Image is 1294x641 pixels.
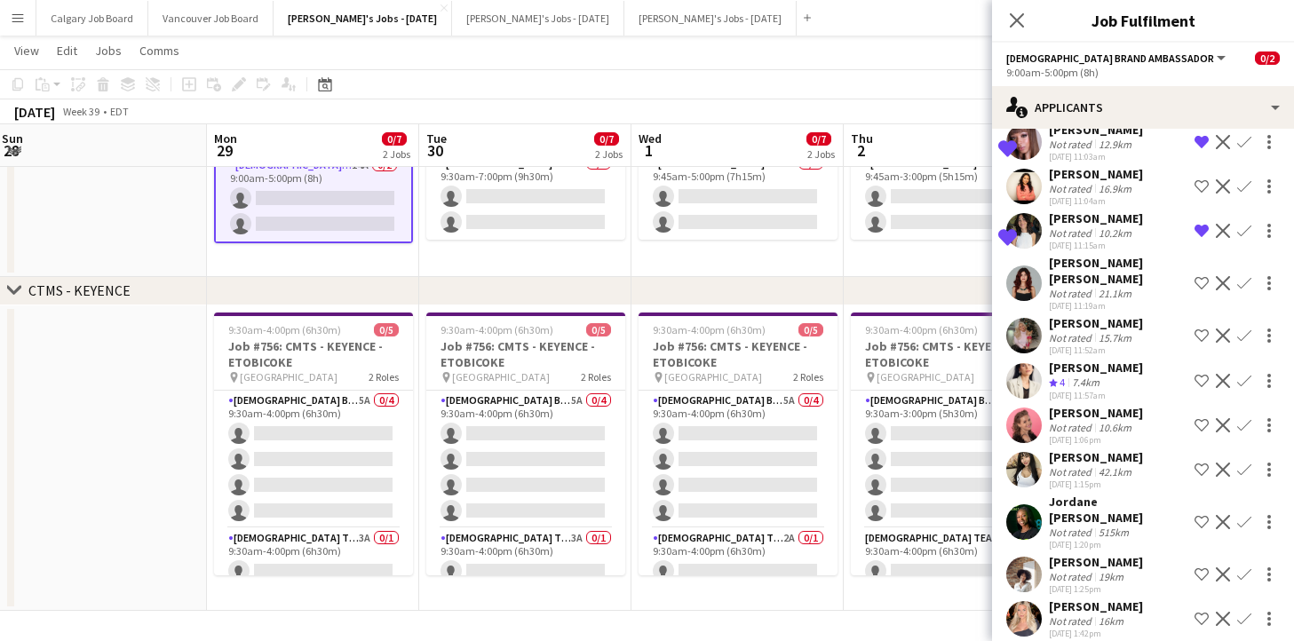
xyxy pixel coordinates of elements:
div: [DATE] [14,103,55,121]
button: [PERSON_NAME]'s Jobs - [DATE] [624,1,797,36]
div: [PERSON_NAME] [1049,449,1143,465]
span: 0/7 [594,132,619,146]
button: [PERSON_NAME]'s Jobs - [DATE] [452,1,624,36]
app-job-card: 9:30am-4:00pm (6h30m)0/5Job #756: CMTS - KEYENCE - ETOBICOKE [GEOGRAPHIC_DATA]2 Roles[DEMOGRAPHIC... [426,313,625,575]
span: 9:30am-4:00pm (6h30m) [865,323,978,336]
app-card-role: [DEMOGRAPHIC_DATA] Brand Ambassador10A0/29:45am-5:00pm (7h15m) [639,154,838,240]
app-job-card: 9:30am-4:00pm (6h30m)0/5Job #756: CMTS - KEYENCE - ETOBICOKE [GEOGRAPHIC_DATA]2 Roles[DEMOGRAPHIC... [851,313,1050,575]
span: 0/5 [586,323,611,336]
app-job-card: 9:30am-4:00pm (6h30m)0/5Job #756: CMTS - KEYENCE - ETOBICOKE [GEOGRAPHIC_DATA]2 Roles[DEMOGRAPHIC... [639,313,838,575]
div: [PERSON_NAME] [1049,554,1143,570]
span: Female Brand Ambassador [1006,51,1214,65]
button: [DEMOGRAPHIC_DATA] Brand Ambassador [1006,51,1228,65]
span: 2 Roles [369,370,399,384]
div: 19km [1095,570,1127,583]
span: Week 39 [59,105,103,118]
div: [DATE] 1:25pm [1049,583,1143,595]
div: Applicants [992,86,1294,129]
app-card-role: [DEMOGRAPHIC_DATA] Team Leader0/19:30am-4:00pm (6h30m) [851,528,1050,589]
span: 2 [848,140,873,161]
span: Edit [57,43,77,59]
div: Not rated [1049,138,1095,151]
button: Calgary Job Board [36,1,148,36]
span: Wed [639,131,662,146]
div: 42.1km [1095,465,1135,479]
div: Not rated [1049,226,1095,240]
button: Vancouver Job Board [148,1,274,36]
app-card-role: [DEMOGRAPHIC_DATA] Brand Ambassador5A0/49:30am-4:00pm (6h30m) [639,391,838,528]
div: Not rated [1049,331,1095,344]
app-card-role: [DEMOGRAPHIC_DATA] Team Leader2A0/19:30am-4:00pm (6h30m) [639,528,838,589]
app-card-role: [DEMOGRAPHIC_DATA] Team Leader3A0/19:30am-4:00pm (6h30m) [426,528,625,589]
div: Not rated [1049,421,1095,434]
h3: Job #756: CMTS - KEYENCE - ETOBICOKE [639,338,838,370]
div: [PERSON_NAME] [1049,360,1143,376]
span: 4 [1060,376,1065,389]
span: 0/7 [382,132,407,146]
div: [DATE] 11:04am [1049,195,1143,207]
app-card-role: [DEMOGRAPHIC_DATA] Brand Ambassador6A0/49:30am-3:00pm (5h30m) [851,391,1050,528]
div: [PERSON_NAME] [1049,598,1143,614]
div: [PERSON_NAME] [1049,405,1143,421]
span: 2 Roles [793,370,823,384]
div: [DATE] 11:03am [1049,151,1143,162]
div: Jordane [PERSON_NAME] [1049,494,1187,526]
span: Thu [851,131,873,146]
app-card-role: [DEMOGRAPHIC_DATA] Team Leader3A0/19:30am-4:00pm (6h30m) [214,528,413,589]
div: [PERSON_NAME] [PERSON_NAME] [1049,255,1187,287]
span: 0/7 [806,132,831,146]
div: [PERSON_NAME] [1049,210,1143,226]
div: 12.9km [1095,138,1135,151]
a: Edit [50,39,84,62]
div: [DATE] 11:52am [1049,344,1143,356]
div: Not rated [1049,570,1095,583]
div: [DATE] 11:57am [1049,390,1143,401]
span: 0/5 [798,323,823,336]
div: 10.6km [1095,421,1135,434]
div: [PERSON_NAME] [1049,166,1143,182]
div: CTMS - KEYENCE [28,281,131,299]
div: Not rated [1049,287,1095,300]
div: [DATE] 11:19am [1049,300,1187,312]
div: Not rated [1049,526,1095,539]
span: Tue [426,131,447,146]
button: [PERSON_NAME]'s Jobs - [DATE] [274,1,452,36]
span: View [14,43,39,59]
span: [GEOGRAPHIC_DATA] [452,370,550,384]
span: 2 Roles [581,370,611,384]
span: 1 [636,140,662,161]
span: 0/5 [374,323,399,336]
div: 2 Jobs [595,147,623,161]
div: 10.2km [1095,226,1135,240]
span: [GEOGRAPHIC_DATA] [240,370,337,384]
div: Not rated [1049,465,1095,479]
span: Sun [2,131,23,146]
app-card-role: [DEMOGRAPHIC_DATA] Brand Ambassador14A0/29:00am-5:00pm (8h) [214,154,413,243]
span: Comms [139,43,179,59]
app-card-role: [DEMOGRAPHIC_DATA] Brand Ambassador5A0/49:30am-4:00pm (6h30m) [426,391,625,528]
div: EDT [110,105,129,118]
span: [GEOGRAPHIC_DATA] [664,370,762,384]
div: 15.7km [1095,331,1135,344]
div: 16.9km [1095,182,1135,195]
div: 515km [1095,526,1132,539]
h3: Job #756: CMTS - KEYENCE - ETOBICOKE [426,338,625,370]
div: 2 Jobs [807,147,835,161]
div: 9:30am-4:00pm (6h30m)0/5Job #756: CMTS - KEYENCE - ETOBICOKE [GEOGRAPHIC_DATA]2 Roles[DEMOGRAPHIC... [214,313,413,575]
div: [DATE] 1:20pm [1049,539,1187,550]
app-card-role: [DEMOGRAPHIC_DATA] Brand Ambassador5A0/49:30am-4:00pm (6h30m) [214,391,413,528]
div: 2 Jobs [383,147,410,161]
span: 30 [424,140,447,161]
span: 9:30am-4:00pm (6h30m) [228,323,341,336]
div: [DATE] 1:42pm [1049,628,1143,639]
div: [DATE] 11:15am [1049,240,1143,251]
span: [GEOGRAPHIC_DATA] [877,370,974,384]
div: [DATE] 1:15pm [1049,479,1143,490]
app-card-role: [DEMOGRAPHIC_DATA] Brand Ambassador10A0/29:45am-3:00pm (5h15m) [851,154,1050,240]
app-card-role: [DEMOGRAPHIC_DATA] Brand Ambassador11A0/29:30am-7:00pm (9h30m) [426,154,625,240]
div: [PERSON_NAME] [1049,315,1143,331]
div: Not rated [1049,614,1095,628]
a: View [7,39,46,62]
div: 9:00am-5:00pm (8h) [1006,66,1280,79]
